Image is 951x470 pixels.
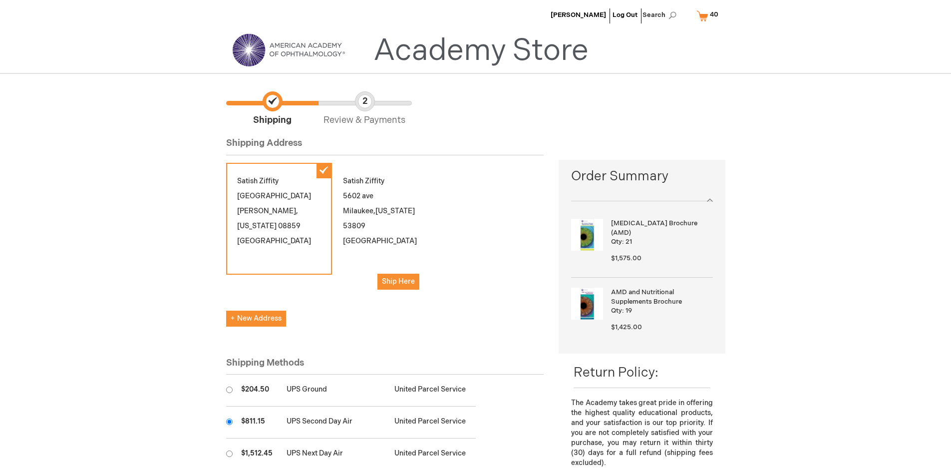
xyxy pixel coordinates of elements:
[551,11,606,19] a: [PERSON_NAME]
[574,365,658,381] span: Return Policy:
[377,274,419,290] button: Ship Here
[241,417,265,426] span: $811.15
[571,288,603,320] img: AMD and Nutritional Supplements Brochure
[226,357,544,375] div: Shipping Methods
[571,167,712,191] span: Order Summary
[382,277,415,286] span: Ship Here
[613,11,637,19] a: Log Out
[642,5,680,25] span: Search
[571,219,603,251] img: Age-Related Macular Degeneration Brochure (AMD)
[389,375,476,407] td: United Parcel Service
[241,385,269,394] span: $204.50
[389,407,476,439] td: United Parcel Service
[226,137,544,155] div: Shipping Address
[332,163,438,301] div: Satish Ziffity 5602 ave Milaukee 53809 [GEOGRAPHIC_DATA]
[318,91,411,127] span: Review & Payments
[626,238,632,246] span: 21
[611,238,622,246] span: Qty
[373,207,375,215] span: ,
[226,91,318,127] span: Shipping
[611,288,710,306] strong: AMD and Nutritional Supplements Brochure
[710,10,718,18] span: 40
[694,7,725,24] a: 40
[611,254,641,262] span: $1,575.00
[241,449,273,458] span: $1,512.45
[282,407,389,439] td: UPS Second Day Air
[626,307,632,315] span: 19
[231,314,282,323] span: New Address
[611,323,642,331] span: $1,425.00
[296,207,298,215] span: ,
[282,375,389,407] td: UPS Ground
[237,222,277,230] span: [US_STATE]
[375,207,415,215] span: [US_STATE]
[611,307,622,315] span: Qty
[226,311,286,327] button: New Address
[226,163,332,275] div: Satish Ziffity [GEOGRAPHIC_DATA] [PERSON_NAME] 08859 [GEOGRAPHIC_DATA]
[611,219,710,237] strong: [MEDICAL_DATA] Brochure (AMD)
[571,398,712,468] p: The Academy takes great pride in offering the highest quality educational products, and your sati...
[373,33,589,69] a: Academy Store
